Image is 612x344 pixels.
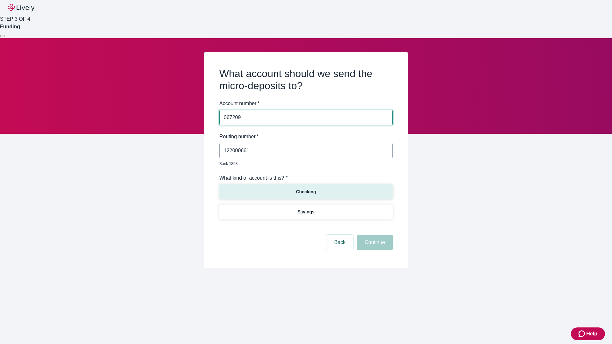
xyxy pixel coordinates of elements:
h2: What account should we send the micro-deposits to? [219,68,393,92]
label: Account number [219,100,259,107]
label: What kind of account is this? * [219,174,288,182]
p: Savings [297,209,315,215]
label: Routing number [219,133,259,140]
p: Bank 1898 [219,161,388,167]
button: Checking [219,184,393,199]
svg: Zendesk support icon [579,330,586,338]
img: Lively [8,4,34,11]
p: Checking [296,189,316,195]
button: Back [326,235,353,250]
button: Zendesk support iconHelp [571,327,605,340]
span: Help [586,330,597,338]
button: Savings [219,204,393,219]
